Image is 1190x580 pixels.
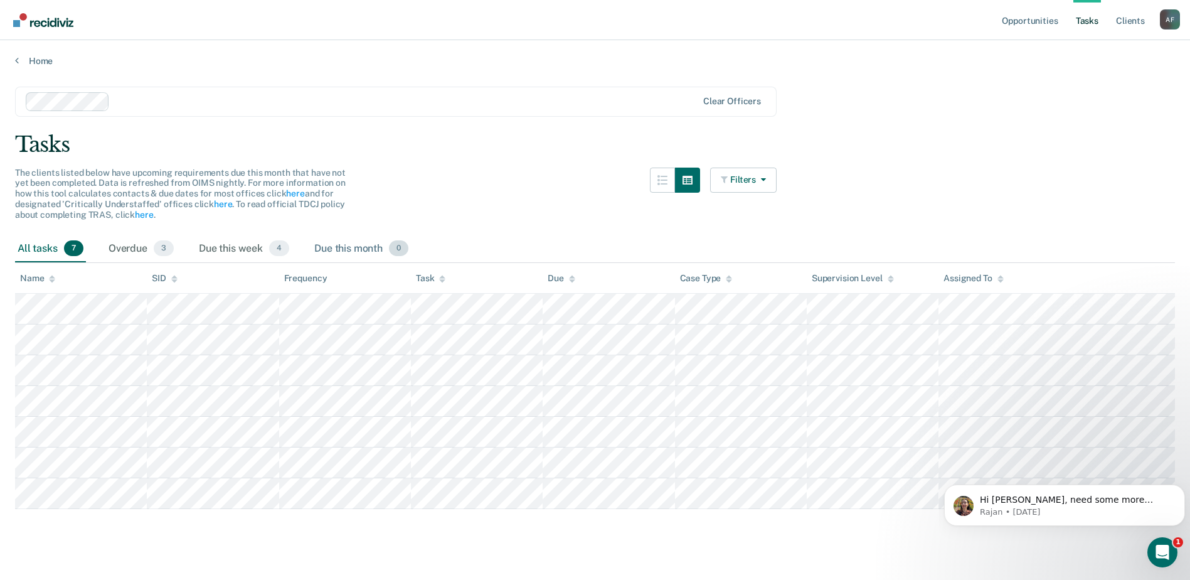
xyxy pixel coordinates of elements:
div: Due this month0 [312,235,411,263]
div: Due this week4 [196,235,292,263]
div: Case Type [680,273,733,284]
div: Overdue3 [106,235,176,263]
iframe: Intercom live chat [1147,537,1177,567]
div: Assigned To [943,273,1003,284]
a: Home [15,55,1175,67]
a: here [135,210,153,220]
span: 1 [1173,537,1183,547]
span: 4 [269,240,289,257]
img: Recidiviz [13,13,73,27]
div: Supervision Level [812,273,894,284]
iframe: Intercom notifications message [939,458,1190,546]
span: 0 [389,240,408,257]
div: Task [416,273,445,284]
button: Profile dropdown button [1160,9,1180,30]
span: 3 [154,240,174,257]
div: Clear officers [703,96,761,107]
div: Due [548,273,575,284]
div: Tasks [15,132,1175,158]
div: Name [20,273,55,284]
span: 7 [64,240,83,257]
span: Hi [PERSON_NAME], need some more context here there somewhere in [GEOGRAPHIC_DATA] that this is i... [41,36,214,97]
p: Message from Rajan, sent 3d ago [41,48,230,60]
a: here [286,188,304,198]
div: A F [1160,9,1180,30]
a: here [214,199,232,209]
div: All tasks7 [15,235,86,263]
span: The clients listed below have upcoming requirements due this month that have not yet been complet... [15,168,346,220]
div: SID [152,273,178,284]
div: Frequency [284,273,327,284]
button: Filters [710,168,777,193]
